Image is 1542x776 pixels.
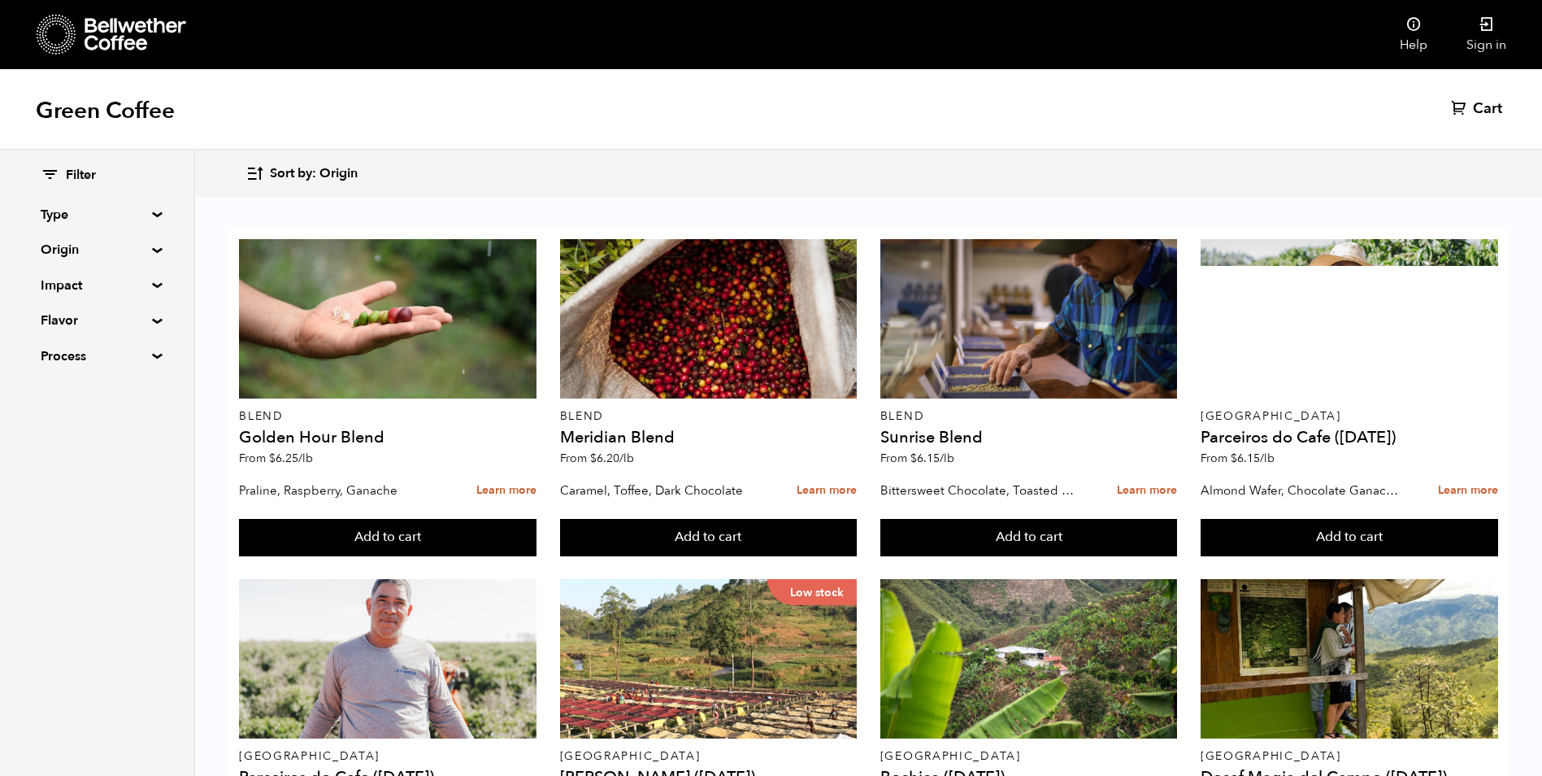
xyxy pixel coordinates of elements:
bdi: 6.25 [269,451,313,466]
summary: Type [41,205,153,225]
p: Blend [880,411,1178,422]
button: Add to cart [880,519,1178,556]
span: /lb [1260,451,1275,466]
summary: Origin [41,240,153,259]
p: [GEOGRAPHIC_DATA] [560,751,858,762]
a: Low stock [560,579,858,739]
p: Caramel, Toffee, Dark Chocolate [560,478,762,503]
p: Blend [239,411,536,422]
h1: Green Coffee [36,96,175,125]
summary: Impact [41,276,153,295]
button: Add to cart [560,519,858,556]
a: Learn more [797,473,857,508]
span: $ [269,451,276,466]
a: Cart [1451,99,1506,119]
p: Bittersweet Chocolate, Toasted Marshmallow, Candied Orange, Praline [880,478,1083,503]
bdi: 6.15 [910,451,954,466]
h4: Meridian Blend [560,429,858,446]
span: From [239,451,313,466]
button: Add to cart [1201,519,1498,556]
button: Add to cart [239,519,536,556]
span: $ [1231,451,1237,466]
p: Low stock [767,579,857,605]
span: /lb [298,451,313,466]
span: /lb [619,451,634,466]
span: From [560,451,634,466]
span: From [880,451,954,466]
p: [GEOGRAPHIC_DATA] [1201,411,1498,422]
span: From [1201,451,1275,466]
h4: Sunrise Blend [880,429,1178,446]
bdi: 6.20 [590,451,634,466]
span: /lb [940,451,954,466]
p: [GEOGRAPHIC_DATA] [239,751,536,762]
a: Learn more [1117,473,1177,508]
span: $ [910,451,917,466]
span: Sort by: Origin [270,165,358,183]
p: Praline, Raspberry, Ganache [239,478,441,503]
summary: Flavor [41,311,153,330]
a: Learn more [1438,473,1498,508]
span: $ [590,451,597,466]
span: Filter [66,167,96,185]
a: Learn more [476,473,536,508]
p: Blend [560,411,858,422]
h4: Parceiros do Cafe ([DATE]) [1201,429,1498,446]
p: [GEOGRAPHIC_DATA] [1201,751,1498,762]
h4: Golden Hour Blend [239,429,536,446]
span: Cart [1473,99,1502,119]
p: [GEOGRAPHIC_DATA] [880,751,1178,762]
p: Almond Wafer, Chocolate Ganache, Bing Cherry [1201,478,1403,503]
bdi: 6.15 [1231,451,1275,466]
summary: Process [41,347,153,366]
button: Sort by: Origin [245,155,358,193]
